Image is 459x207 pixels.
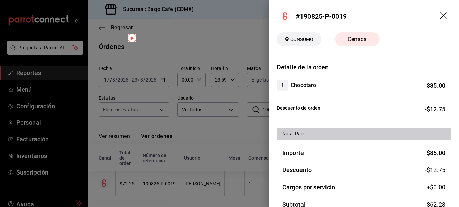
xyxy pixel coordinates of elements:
[344,35,371,43] span: Cerrada
[282,148,304,157] h3: Importe
[282,130,445,137] div: Nota: Pao
[128,34,136,42] img: Tooltip marker
[425,165,445,175] span: -$12.75
[277,81,288,89] span: 1
[282,165,312,175] h3: Descuento
[427,149,445,156] span: $ 85.00
[296,11,347,21] div: #190825-P-0019
[427,82,445,89] span: $ 85.00
[440,12,448,20] button: drag
[277,105,320,114] p: Descuento de orden
[291,81,316,89] h4: Chocotaro
[425,105,445,114] p: -$12.75
[282,183,335,192] h3: Cargos por servicio
[288,36,316,43] span: CONSUMO
[427,183,445,192] span: +$ 0.00
[277,63,451,72] h3: Detalle de la orden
